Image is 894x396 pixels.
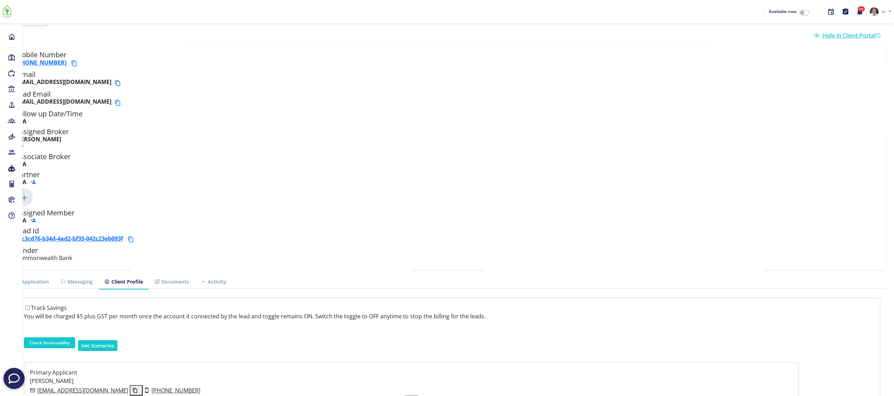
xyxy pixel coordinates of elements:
button: Copy email [114,98,124,107]
h6: Commonwealth Bank [15,255,879,261]
b: [EMAIL_ADDRESS][DOMAIN_NAME] [15,79,111,87]
h5: Associate Broker [15,152,879,168]
img: 05ee49a5-7a20-4666-9e8c-f1b57a6951a1-637908577730117354.png [870,7,879,16]
b: [EMAIL_ADDRESS][DOMAIN_NAME] [15,98,111,107]
span: Hide in Client Portal [823,32,883,39]
button: See Scenarios [78,340,117,351]
button: 245 [853,4,867,19]
span: 245 [858,6,865,12]
h5: Lender [15,246,879,261]
a: Application [8,275,55,289]
h5: E-mail [15,70,879,87]
h5: Lead Id [15,227,879,244]
a: Documents [149,275,195,289]
button: Copy phone [71,59,80,67]
a: Activity [195,275,232,289]
img: Click to add new member [15,188,33,206]
a: eec3cd76-b34d-4ad2-bf35-042c23eb093f [15,235,123,242]
span: Follow up Date/Time [15,109,83,118]
button: Copy email [114,79,124,87]
a: Messaging [55,275,99,289]
span: Available now [769,8,797,14]
a: Client Profile [99,275,149,289]
h5: Assigned Member [15,209,879,224]
b: [PERSON_NAME] [15,135,61,143]
h5: Assigned Broker [15,128,879,149]
button: Check Serviceability [24,337,75,348]
h5: Lead Email [15,90,879,107]
a: Hide in Client Portal [814,32,883,39]
a: [PHONE_NUMBER] [15,59,66,66]
h5: Mobile Number [15,51,879,67]
h5: Partner [15,170,879,186]
button: Copy lead id [127,235,137,244]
